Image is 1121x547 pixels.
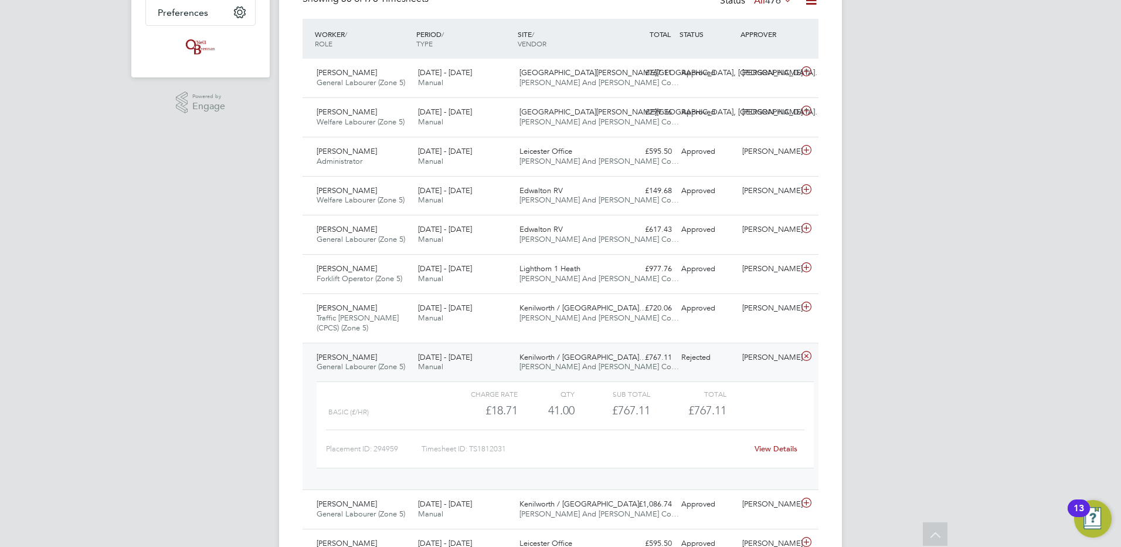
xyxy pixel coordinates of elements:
div: Approved [677,142,738,161]
div: PERIOD [413,23,515,54]
div: Approved [677,181,738,201]
span: [PERSON_NAME] And [PERSON_NAME] Co… [519,313,679,323]
div: Placement ID: 294959 [326,440,422,458]
span: [PERSON_NAME] And [PERSON_NAME] Co… [519,234,679,244]
span: [PERSON_NAME] [317,146,377,156]
div: [PERSON_NAME] [738,348,799,367]
div: [PERSON_NAME] [738,220,799,239]
span: [DATE] - [DATE] [418,264,472,273]
div: £767.11 [575,401,650,420]
span: General Labourer (Zone 5) [317,362,405,372]
span: Manual [418,362,443,372]
div: [PERSON_NAME] [738,495,799,514]
div: Approved [677,63,738,83]
div: Approved [677,220,738,239]
div: Charge rate [442,387,518,401]
span: Lighthorn 1 Heath [519,264,580,273]
span: Manual [418,313,443,323]
span: [PERSON_NAME] And [PERSON_NAME] Co… [519,117,679,127]
div: £18.71 [442,401,518,420]
span: [PERSON_NAME] And [PERSON_NAME] Co… [519,362,679,372]
span: [PERSON_NAME] [317,352,377,362]
div: Rejected [677,348,738,367]
span: Forklift Operator (Zone 5) [317,273,402,283]
span: Traffic [PERSON_NAME] (CPCS) (Zone 5) [317,313,399,333]
span: Manual [418,234,443,244]
div: WORKER [312,23,413,54]
span: £767.11 [688,403,726,417]
div: £1,086.74 [616,495,677,514]
div: £299.36 [616,103,677,122]
span: General Labourer (Zone 5) [317,509,405,519]
div: £149.68 [616,181,677,201]
div: Timesheet ID: TS1812031 [422,440,747,458]
span: [DATE] - [DATE] [418,146,472,156]
span: Manual [418,117,443,127]
span: [DATE] - [DATE] [418,303,472,313]
div: Approved [677,495,738,514]
span: [PERSON_NAME] And [PERSON_NAME] Co… [519,195,679,205]
div: £595.50 [616,142,677,161]
span: Edwalton RV [519,224,563,234]
span: ROLE [315,39,332,48]
span: / [441,29,444,39]
div: Approved [677,103,738,122]
span: [DATE] - [DATE] [418,67,472,77]
img: oneillandbrennan-logo-retina.png [184,38,218,56]
span: [PERSON_NAME] And [PERSON_NAME] Co… [519,156,679,166]
span: [PERSON_NAME] [317,185,377,195]
span: [DATE] - [DATE] [418,499,472,509]
span: Kenilworth / [GEOGRAPHIC_DATA]… [519,303,647,313]
span: [DATE] - [DATE] [418,107,472,117]
div: [PERSON_NAME] [738,142,799,161]
div: 41.00 [518,401,575,420]
span: Preferences [158,7,208,18]
div: £767.11 [616,63,677,83]
span: Manual [418,273,443,283]
span: Engage [192,102,225,112]
span: [PERSON_NAME] And [PERSON_NAME] Co… [519,273,679,283]
span: [DATE] - [DATE] [418,224,472,234]
span: TYPE [416,39,433,48]
div: Approved [677,299,738,318]
span: Welfare Labourer (Zone 5) [317,117,405,127]
span: Manual [418,509,443,519]
a: Powered byEngage [176,92,226,114]
a: Go to home page [145,38,256,56]
span: Edwalton RV [519,185,563,195]
div: [PERSON_NAME] [738,103,799,122]
span: [PERSON_NAME] And [PERSON_NAME] Co… [519,509,679,519]
span: [DATE] - [DATE] [418,185,472,195]
span: General Labourer (Zone 5) [317,77,405,87]
div: [PERSON_NAME] [738,259,799,279]
span: TOTAL [650,29,671,39]
span: Kenilworth / [GEOGRAPHIC_DATA]… [519,499,647,509]
span: Welfare Labourer (Zone 5) [317,195,405,205]
span: [DATE] - [DATE] [418,352,472,362]
span: [PERSON_NAME] [317,67,377,77]
span: Basic (£/HR) [328,408,369,416]
span: [PERSON_NAME] [317,224,377,234]
div: £617.43 [616,220,677,239]
div: APPROVER [738,23,799,45]
span: Manual [418,77,443,87]
div: [PERSON_NAME] [738,299,799,318]
span: [GEOGRAPHIC_DATA][PERSON_NAME][GEOGRAPHIC_DATA], [GEOGRAPHIC_DATA]… [519,67,823,77]
span: [PERSON_NAME] [317,303,377,313]
div: SITE [515,23,616,54]
div: QTY [518,387,575,401]
div: [PERSON_NAME] [738,63,799,83]
span: [GEOGRAPHIC_DATA][PERSON_NAME][GEOGRAPHIC_DATA], [GEOGRAPHIC_DATA]… [519,107,823,117]
span: Kenilworth / [GEOGRAPHIC_DATA]… [519,352,647,362]
div: £767.11 [616,348,677,367]
span: / [532,29,534,39]
div: [PERSON_NAME] [738,181,799,201]
span: / [345,29,347,39]
span: [PERSON_NAME] [317,264,377,273]
span: Administrator [317,156,362,166]
span: Leicester Office [519,146,572,156]
div: 13 [1074,508,1084,524]
div: STATUS [677,23,738,45]
span: Powered by [192,92,225,102]
span: Manual [418,195,443,205]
